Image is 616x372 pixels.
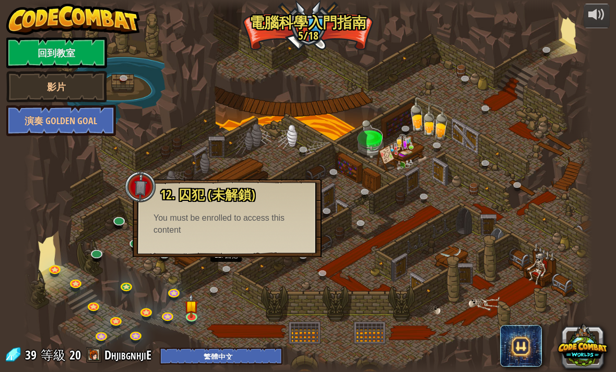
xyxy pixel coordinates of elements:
span: 等級 [41,346,66,364]
span: 12. 囚犯 (未解鎖) [160,186,255,203]
span: 39 [25,346,40,363]
img: level-banner-started.png [184,294,198,318]
a: 影片 [6,71,107,102]
a: DhjibgnhjiE [104,346,155,363]
span: 20 [69,346,81,363]
a: 回到教室 [6,37,107,68]
button: 調整音量 [584,4,610,28]
img: CodeCombat - Learn how to code by playing a game [6,4,140,35]
div: You must be enrolled to access this content [153,212,301,236]
a: 演奏 Golden Goal [6,105,116,136]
